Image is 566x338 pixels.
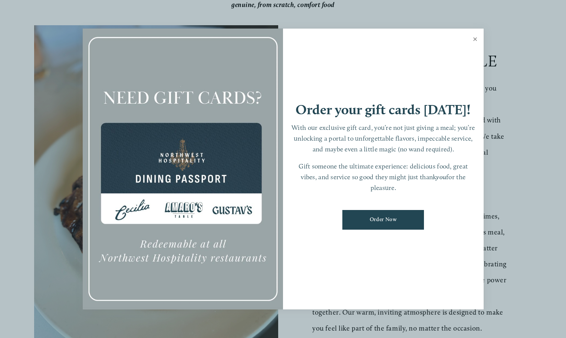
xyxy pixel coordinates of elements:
p: Gift someone the ultimate experience: delicious food, great vibes, and service so good they might... [290,161,476,193]
p: With our exclusive gift card, you’re not just giving a meal; you’re unlocking a portal to unforge... [290,122,476,154]
a: Order Now [342,210,424,230]
em: you [436,173,446,181]
a: Close [468,30,483,50]
h1: Order your gift cards [DATE]! [296,103,471,117]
